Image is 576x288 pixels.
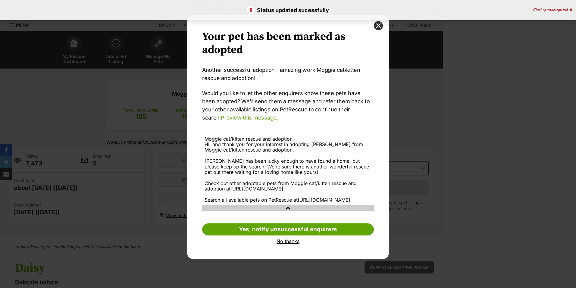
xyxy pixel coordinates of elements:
[205,142,371,203] div: Hi, and thank you for your interest in adopting [PERSON_NAME] from Moggie cat/kitten rescue and a...
[202,223,374,235] a: Yes, notify unsuccessful enquirers
[533,8,572,12] div: Closing message in
[374,21,383,30] button: close
[221,114,278,121] a: Preview this message.
[6,6,570,14] p: Status updated sucessfully
[230,186,283,192] a: [URL][DOMAIN_NAME]
[205,136,293,142] span: Moggie cat/kitten rescue and adoption
[202,66,374,82] p: Another successful adoption - amazing work Moggie cat/kitten rescue and adoption!
[202,238,374,244] a: No thanks
[298,197,350,203] a: [URL][DOMAIN_NAME]
[566,7,568,12] span: 3
[202,89,374,122] p: Would you like to let the other enquirers know these pets have been adopted? We’ll send them a me...
[202,30,374,57] h2: Your pet has been marked as adopted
